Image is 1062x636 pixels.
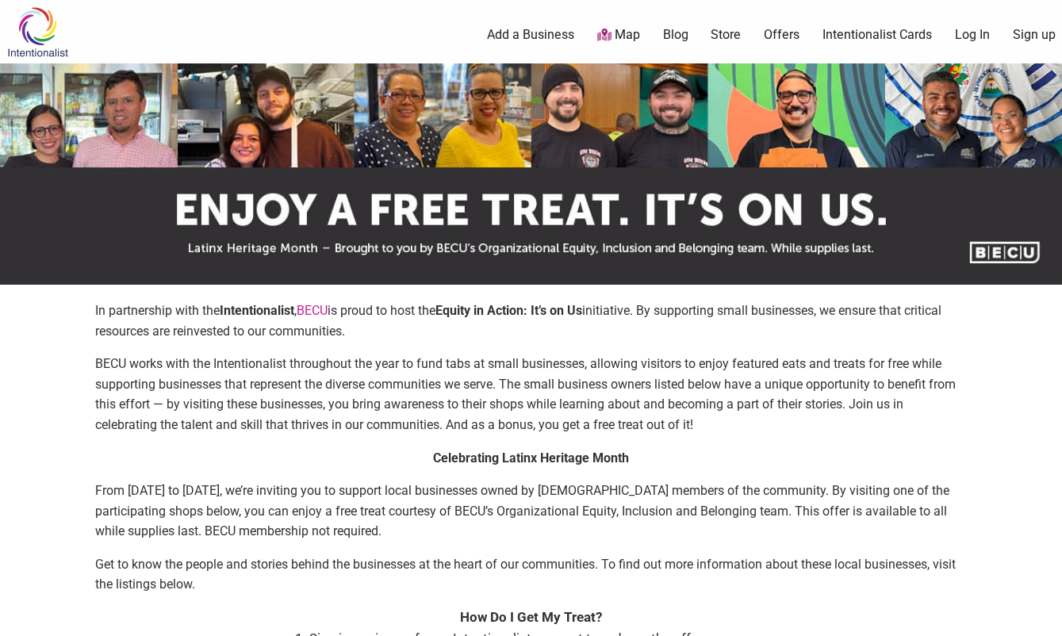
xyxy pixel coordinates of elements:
[487,26,574,44] a: Add a Business
[764,26,799,44] a: Offers
[297,303,328,318] a: BECU
[435,303,582,318] strong: Equity in Action: It’s on Us
[95,301,967,341] p: In partnership with the , is proud to host the initiative. By supporting small businesses, we ens...
[711,26,741,44] a: Store
[95,554,967,595] p: Get to know the people and stories behind the businesses at the heart of our communities. To find...
[433,450,629,466] strong: Celebrating Latinx Heritage Month
[822,26,932,44] a: Intentionalist Cards
[955,26,990,44] a: Log In
[460,609,602,625] strong: How Do I Get My Treat?
[95,481,967,542] p: From [DATE] to [DATE], we’re inviting you to support local businesses owned by [DEMOGRAPHIC_DATA]...
[597,26,640,44] a: Map
[220,303,294,318] strong: Intentionalist
[95,354,967,435] p: BECU works with the Intentionalist throughout the year to fund tabs at small businesses, allowing...
[663,26,688,44] a: Blog
[1013,26,1056,44] a: Sign up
